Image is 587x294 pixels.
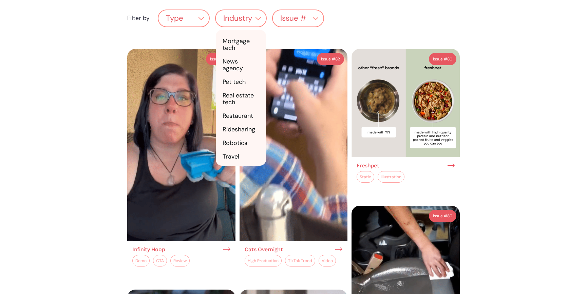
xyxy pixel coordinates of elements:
a: Demo [132,255,150,267]
a: Issue #80 [429,210,456,222]
a: Issue #82 [317,53,344,65]
nav: Industry [216,30,266,166]
div: Issue # [433,212,447,220]
a: Pet tech [216,75,266,89]
a: Static [357,171,374,183]
a: Video [319,255,336,267]
div: 82 [335,55,340,63]
a: Real estate tech [216,89,266,109]
div: Demo [135,257,147,265]
a: CTA [153,255,167,267]
a: Issue #80 [429,53,456,65]
div: 80 [447,212,452,220]
a: TikTok Trend [285,255,315,267]
a: Issue #81 [206,53,232,65]
div: Issue # [321,55,335,63]
div: Issue # [280,14,306,23]
a: News agency [216,55,266,75]
div: CTA [156,257,164,265]
div: Illustration [381,173,401,181]
div: Video [322,257,333,265]
a: Freshpet [357,163,455,169]
h3: Oats Overnight [245,246,283,253]
img: animated.gif [127,49,235,241]
a: Oats Overnight [245,246,343,253]
div: Filter by [127,15,150,21]
a: Travel [216,150,266,163]
div: Type [158,12,209,25]
div: Industry [216,12,266,25]
a: Mortgage tech [216,34,266,55]
img: Freshpet [352,49,460,157]
a: Review [170,255,190,267]
div: High Production [248,257,279,265]
div: Review [173,257,187,265]
div: TikTok Trend [288,257,312,265]
a: High Production [245,255,282,267]
div: Issue # [273,12,323,25]
a: Ridesharing [216,123,266,136]
div: Issue # [433,55,447,63]
div: Static [360,173,371,181]
a: Restaurant [216,109,266,123]
a: Illustration [378,171,404,183]
a: Infinity Hoop [132,246,230,253]
h3: Freshpet [357,163,379,169]
div: Issue # [210,55,224,63]
div: Industry [223,14,252,23]
a: Wearables [216,163,266,177]
h3: Infinity Hoop [132,246,165,253]
a: Robotics [216,136,266,150]
div: Type [166,14,183,23]
img: animated.gif [240,49,348,241]
div: 80 [447,55,452,63]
